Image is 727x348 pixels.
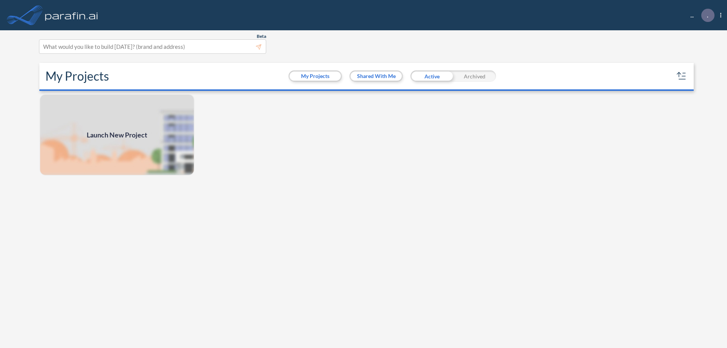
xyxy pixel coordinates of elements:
[679,9,721,22] div: ...
[39,94,195,176] a: Launch New Project
[39,94,195,176] img: add
[676,70,688,82] button: sort
[453,70,496,82] div: Archived
[87,130,147,140] span: Launch New Project
[707,12,708,19] p: .
[410,70,453,82] div: Active
[257,33,266,39] span: Beta
[45,69,109,83] h2: My Projects
[351,72,402,81] button: Shared With Me
[290,72,341,81] button: My Projects
[44,8,100,23] img: logo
